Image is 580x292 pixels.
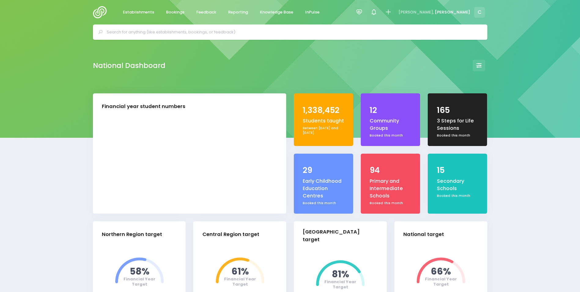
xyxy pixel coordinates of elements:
div: Central Region target [202,231,259,238]
span: Feedback [196,9,216,15]
div: 15 [437,164,478,176]
a: Bookings [161,6,190,18]
div: Financial year student numbers [102,103,185,110]
span: Knowledge Base [260,9,293,15]
span: Reporting [228,9,248,15]
div: 29 [303,164,344,176]
a: Reporting [223,6,253,18]
span: InPulse [305,9,320,15]
div: 12 [370,104,411,116]
h2: National Dashboard [93,62,165,70]
div: Community Groups [370,117,411,132]
div: 94 [370,164,411,176]
input: Search for anything (like establishments, bookings, or feedback) [107,28,479,37]
div: 165 [437,104,478,116]
div: Students taught [303,117,344,125]
span: Bookings [166,9,184,15]
div: 1,338,452 [303,104,344,116]
div: Primary and Intermediate Schools [370,178,411,200]
div: 3 Steps for Life Sessions [437,117,478,132]
div: National target [403,231,444,238]
span: Establishments [123,9,154,15]
div: Booked this month [370,133,411,138]
span: C [474,7,485,18]
a: InPulse [300,6,325,18]
img: Logo [93,6,110,18]
div: Booked this month [370,201,411,206]
div: Early Childhood Education Centres [303,178,344,200]
span: [PERSON_NAME] [435,9,470,15]
span: [PERSON_NAME], [398,9,434,15]
a: Feedback [191,6,221,18]
div: Booked this month [303,201,344,206]
div: Booked this month [437,133,478,138]
div: Secondary Schools [437,178,478,193]
div: [GEOGRAPHIC_DATA] target [303,228,373,244]
a: Establishments [118,6,159,18]
div: Booked this month [437,193,478,198]
a: Knowledge Base [255,6,298,18]
div: Between [DATE] and [DATE] [303,126,344,135]
div: Northern Region target [102,231,162,238]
